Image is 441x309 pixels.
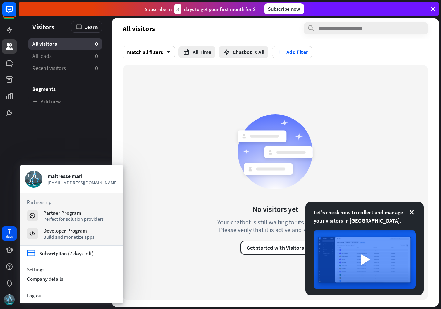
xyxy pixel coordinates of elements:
a: Partner Program Perfect for solution providers [27,209,116,222]
div: Let's check how to collect and manage your visitors in [GEOGRAPHIC_DATA]. [314,208,416,225]
div: Subscribe now [264,3,304,14]
a: Recent visitors 0 [28,62,102,74]
span: is [253,49,257,55]
div: Company details [20,274,123,284]
div: Subscribe in days to get your first month for $1 [145,4,258,14]
a: Log out [20,291,123,300]
button: All Time [178,46,215,58]
div: 7 [8,228,11,234]
a: Settings [20,265,123,274]
h3: Partnership [27,199,116,205]
div: Developer Program [43,227,94,234]
span: Chatbot [233,49,252,55]
div: No visitors yet [253,204,298,214]
div: 3 [174,4,181,14]
span: All [258,49,264,55]
div: Partner Program [43,209,104,216]
a: Developer Program Build and monetize apps [27,227,116,240]
span: Visitors [32,23,54,31]
img: image [314,230,416,289]
button: Add filter [272,46,312,58]
a: credit_card Subscription (7 days left) [27,249,94,258]
h3: Segments [28,85,102,92]
span: [EMAIL_ADDRESS][DOMAIN_NAME] [48,179,118,186]
button: Open LiveChat chat widget [6,3,26,23]
i: credit_card [27,249,36,258]
div: Perfect for solution providers [43,216,104,222]
i: arrow_down [163,50,171,54]
a: 7 days [2,226,17,241]
aside: 0 [95,64,98,72]
span: Recent visitors [32,64,66,72]
div: Match all filters [123,46,175,58]
aside: 0 [95,40,98,48]
aside: 0 [95,52,98,60]
a: All leads 0 [28,50,102,62]
div: Your chatbot is still waiting for its first visitor. Please verify that it is active and accessible. [205,218,346,234]
div: maitresse mari [48,173,118,179]
div: days [6,234,13,239]
span: All visitors [32,40,57,48]
div: Build and monetize apps [43,234,94,240]
span: All leads [32,52,52,60]
span: All visitors [123,24,155,32]
button: Get started with Visitors [240,241,310,255]
div: Subscription (7 days left) [39,250,94,257]
span: Learn [84,23,98,30]
a: Add new [28,96,102,107]
a: maitresse mari [EMAIL_ADDRESS][DOMAIN_NAME] [25,171,118,188]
